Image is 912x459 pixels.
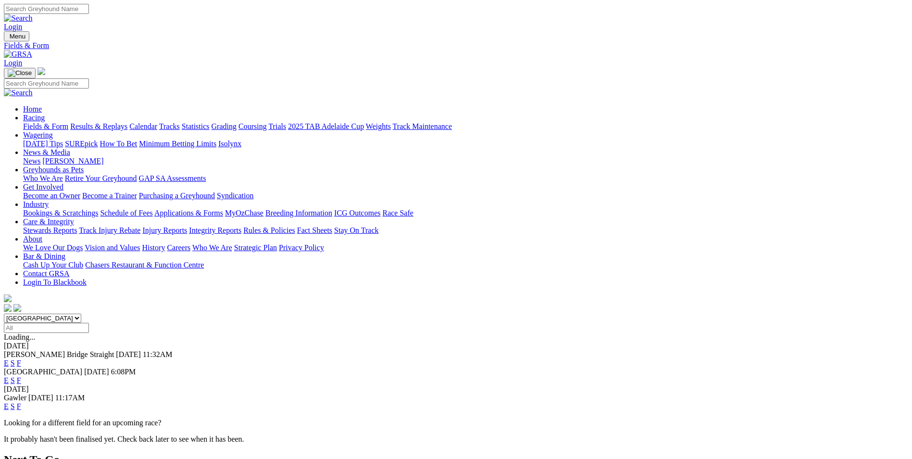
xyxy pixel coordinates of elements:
[11,359,15,367] a: S
[234,243,277,252] a: Strategic Plan
[265,209,332,217] a: Breeding Information
[189,226,241,234] a: Integrity Reports
[225,209,263,217] a: MyOzChase
[8,69,32,77] img: Close
[11,376,15,384] a: S
[100,209,152,217] a: Schedule of Fees
[10,33,25,40] span: Menu
[23,235,42,243] a: About
[85,243,140,252] a: Vision and Values
[23,122,908,131] div: Racing
[17,359,21,367] a: F
[23,114,45,122] a: Racing
[4,304,12,312] img: facebook.svg
[23,243,83,252] a: We Love Our Dogs
[217,191,253,200] a: Syndication
[212,122,237,130] a: Grading
[23,148,70,156] a: News & Media
[4,23,22,31] a: Login
[4,59,22,67] a: Login
[4,385,908,394] div: [DATE]
[23,174,63,182] a: Who We Are
[4,342,908,350] div: [DATE]
[143,350,173,358] span: 11:32AM
[100,140,137,148] a: How To Bet
[116,350,141,358] span: [DATE]
[23,261,908,269] div: Bar & Dining
[238,122,267,130] a: Coursing
[268,122,286,130] a: Trials
[4,350,114,358] span: [PERSON_NAME] Bridge Straight
[4,323,89,333] input: Select date
[70,122,127,130] a: Results & Replays
[17,402,21,410] a: F
[79,226,140,234] a: Track Injury Rebate
[4,333,35,341] span: Loading...
[139,174,206,182] a: GAP SA Assessments
[382,209,413,217] a: Race Safe
[297,226,332,234] a: Fact Sheets
[23,131,53,139] a: Wagering
[23,278,87,286] a: Login To Blackbook
[42,157,103,165] a: [PERSON_NAME]
[84,368,109,376] span: [DATE]
[23,157,40,165] a: News
[4,41,908,50] a: Fields & Form
[13,304,21,312] img: twitter.svg
[65,174,137,182] a: Retire Your Greyhound
[82,191,137,200] a: Become a Trainer
[23,261,83,269] a: Cash Up Your Club
[23,174,908,183] div: Greyhounds as Pets
[4,78,89,89] input: Search
[279,243,324,252] a: Privacy Policy
[142,226,187,234] a: Injury Reports
[129,122,157,130] a: Calendar
[167,243,190,252] a: Careers
[23,183,63,191] a: Get Involved
[154,209,223,217] a: Applications & Forms
[4,376,9,384] a: E
[11,402,15,410] a: S
[334,226,378,234] a: Stay On Track
[4,419,908,427] p: Looking for a different field for an upcoming race?
[243,226,295,234] a: Rules & Policies
[23,226,908,235] div: Care & Integrity
[366,122,391,130] a: Weights
[4,435,244,443] partial: It probably hasn't been finalised yet. Check back later to see when it has been.
[28,394,53,402] span: [DATE]
[23,269,69,278] a: Contact GRSA
[23,140,908,148] div: Wagering
[37,67,45,75] img: logo-grsa-white.png
[4,294,12,302] img: logo-grsa-white.png
[4,68,36,78] button: Toggle navigation
[4,368,82,376] span: [GEOGRAPHIC_DATA]
[23,200,49,208] a: Industry
[17,376,21,384] a: F
[4,359,9,367] a: E
[4,4,89,14] input: Search
[4,14,33,23] img: Search
[65,140,98,148] a: SUREpick
[142,243,165,252] a: History
[23,191,908,200] div: Get Involved
[23,122,68,130] a: Fields & Form
[393,122,452,130] a: Track Maintenance
[4,394,26,402] span: Gawler
[159,122,180,130] a: Tracks
[23,252,65,260] a: Bar & Dining
[4,31,29,41] button: Toggle navigation
[139,191,215,200] a: Purchasing a Greyhound
[23,166,84,174] a: Greyhounds as Pets
[4,89,33,97] img: Search
[23,243,908,252] div: About
[4,402,9,410] a: E
[288,122,364,130] a: 2025 TAB Adelaide Cup
[23,191,80,200] a: Become an Owner
[85,261,204,269] a: Chasers Restaurant & Function Centre
[4,50,32,59] img: GRSA
[139,140,216,148] a: Minimum Betting Limits
[218,140,241,148] a: Isolynx
[23,217,74,226] a: Care & Integrity
[23,157,908,166] div: News & Media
